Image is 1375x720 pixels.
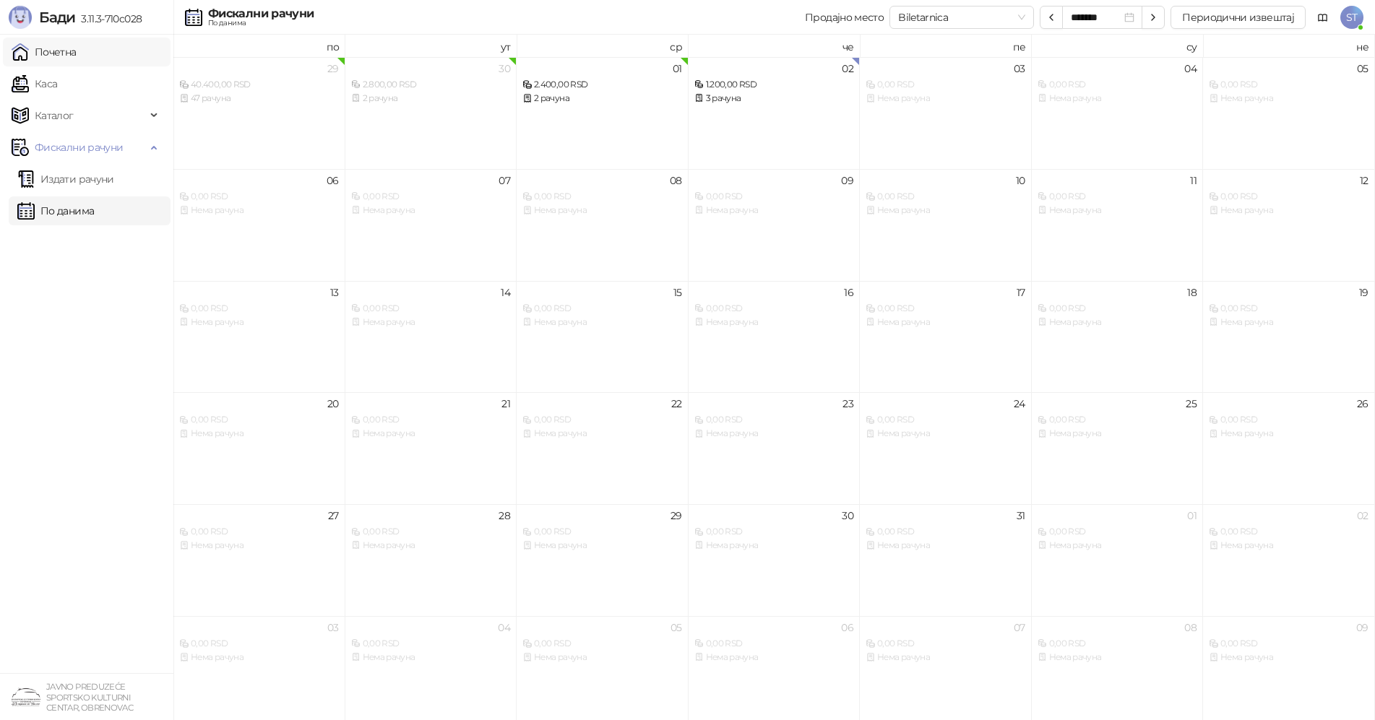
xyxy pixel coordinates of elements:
[179,190,339,204] div: 0,00 RSD
[522,78,682,92] div: 2.400,00 RSD
[1359,287,1368,298] div: 19
[694,413,854,427] div: 0,00 RSD
[689,281,861,393] td: 2025-10-16
[1203,169,1375,281] td: 2025-10-12
[522,637,682,651] div: 0,00 RSD
[1017,511,1025,521] div: 31
[1016,175,1025,186] div: 10
[694,92,854,105] div: 3 рачуна
[517,35,689,57] th: ср
[1311,6,1335,29] a: Документација
[327,399,339,409] div: 20
[1209,525,1368,539] div: 0,00 RSD
[12,682,40,711] img: 64x64-companyLogo-4a28e1f8-f217-46d7-badd-69a834a81aaf.png
[522,651,682,664] div: Нема рачуна
[1038,539,1197,552] div: Нема рачуна
[1203,504,1375,616] td: 2025-11-02
[1357,511,1368,521] div: 02
[673,64,682,74] div: 01
[860,281,1032,393] td: 2025-10-17
[671,399,682,409] div: 22
[179,204,339,217] div: Нема рачуна
[17,196,94,225] a: По данима
[179,539,339,552] div: Нема рачуна
[842,64,853,74] div: 02
[1032,504,1204,616] td: 2025-11-01
[1209,651,1368,664] div: Нема рачуна
[501,287,510,298] div: 14
[1209,413,1368,427] div: 0,00 RSD
[689,57,861,169] td: 2025-10-02
[517,281,689,393] td: 2025-10-15
[671,623,682,633] div: 05
[345,35,517,57] th: ут
[46,682,133,713] small: JAVNO PREDUZEĆE SPORTSKO KULTURNI CENTAR, OBRENOVAC
[179,637,339,651] div: 0,00 RSD
[1209,78,1368,92] div: 0,00 RSD
[522,302,682,316] div: 0,00 RSD
[1038,427,1197,441] div: Нема рачуна
[1187,287,1197,298] div: 18
[351,413,511,427] div: 0,00 RSD
[860,504,1032,616] td: 2025-10-31
[517,169,689,281] td: 2025-10-08
[1356,623,1368,633] div: 09
[179,92,339,105] div: 47 рачуна
[694,190,854,204] div: 0,00 RSD
[351,316,511,329] div: Нема рачуна
[327,623,339,633] div: 03
[179,651,339,664] div: Нема рачуна
[1209,427,1368,441] div: Нема рачуна
[351,525,511,539] div: 0,00 RSD
[1038,92,1197,105] div: Нема рачуна
[522,413,682,427] div: 0,00 RSD
[866,78,1025,92] div: 0,00 RSD
[841,175,853,186] div: 09
[694,78,854,92] div: 1.200,00 RSD
[844,287,853,298] div: 16
[694,651,854,664] div: Нема рачуна
[179,316,339,329] div: Нема рачуна
[501,399,510,409] div: 21
[1209,316,1368,329] div: Нема рачуна
[345,281,517,393] td: 2025-10-14
[345,504,517,616] td: 2025-10-28
[75,12,142,25] span: 3.11.3-710c028
[208,8,314,19] div: Фискални рачуни
[517,57,689,169] td: 2025-10-01
[39,9,75,26] span: Бади
[670,175,682,186] div: 08
[351,92,511,105] div: 2 рачуна
[866,316,1025,329] div: Нема рачуна
[499,64,510,74] div: 30
[694,637,854,651] div: 0,00 RSD
[1032,392,1204,504] td: 2025-10-25
[517,392,689,504] td: 2025-10-22
[1032,281,1204,393] td: 2025-10-18
[173,57,345,169] td: 2025-09-29
[522,427,682,441] div: Нема рачуна
[1209,637,1368,651] div: 0,00 RSD
[328,511,339,521] div: 27
[351,78,511,92] div: 2.800,00 RSD
[1032,57,1204,169] td: 2025-10-04
[1203,281,1375,393] td: 2025-10-19
[499,511,510,521] div: 28
[1209,92,1368,105] div: Нема рачуна
[351,204,511,217] div: Нема рачуна
[1209,190,1368,204] div: 0,00 RSD
[1184,64,1197,74] div: 04
[1187,511,1197,521] div: 01
[860,392,1032,504] td: 2025-10-24
[1038,651,1197,664] div: Нема рачуна
[173,392,345,504] td: 2025-10-20
[499,175,510,186] div: 07
[208,19,314,27] div: По данима
[1360,175,1368,186] div: 12
[1038,637,1197,651] div: 0,00 RSD
[866,637,1025,651] div: 0,00 RSD
[179,413,339,427] div: 0,00 RSD
[173,504,345,616] td: 2025-10-27
[866,204,1025,217] div: Нема рачуна
[1032,35,1204,57] th: су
